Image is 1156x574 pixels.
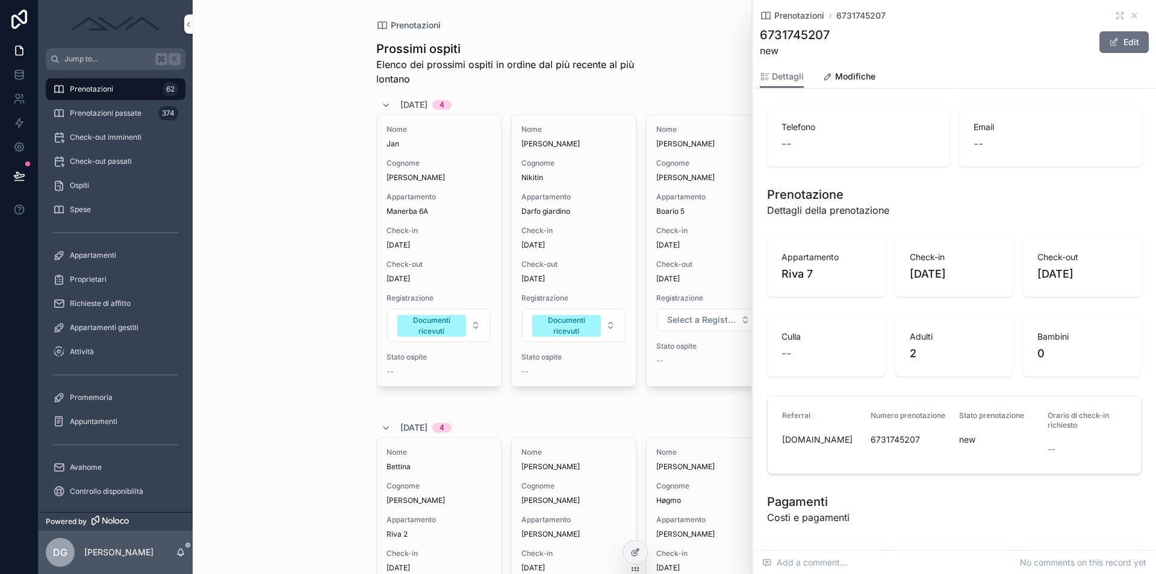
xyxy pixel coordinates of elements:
[70,108,141,118] span: Prenotazioni passate
[387,240,491,250] span: [DATE]
[521,352,626,362] span: Stato ospite
[70,463,102,472] span: Avahome
[959,434,1038,446] span: new
[70,299,131,308] span: Richieste di affitto
[67,14,164,34] img: App logo
[70,417,117,426] span: Appuntamenti
[521,192,626,202] span: Appartamento
[46,48,185,70] button: Jump to...K
[760,10,824,22] a: Prenotazioni
[387,158,491,168] span: Cognome
[376,40,669,57] h1: Prossimi ospiti
[835,70,875,83] span: Modifiche
[656,274,761,284] span: [DATE]
[70,84,113,94] span: Prenotazioni
[400,99,427,111] span: [DATE]
[656,293,761,303] span: Registrazione
[1037,251,1127,263] span: Check-out
[170,54,179,64] span: K
[667,314,736,326] span: Select a Registrazione
[760,66,804,89] a: Dettagli
[656,356,663,366] span: --
[782,121,935,133] span: Telefono
[656,158,761,168] span: Cognome
[1048,443,1055,455] span: --
[46,78,185,100] a: Prenotazioni62
[400,422,427,434] span: [DATE]
[521,529,626,539] span: [PERSON_NAME]
[656,563,761,573] span: [DATE]
[762,557,847,569] span: Add a comment...
[871,434,949,446] span: 6731745207
[521,367,529,376] span: --
[521,173,626,182] span: Nikitin
[46,481,185,502] a: Controllo disponibilità
[387,173,491,182] span: [PERSON_NAME]
[440,423,444,432] div: 4
[70,251,116,260] span: Appartamenti
[782,434,861,446] span: [DOMAIN_NAME]
[64,54,151,64] span: Jump to...
[656,549,761,558] span: Check-in
[656,226,761,236] span: Check-in
[46,245,185,266] a: Appartamenti
[772,70,804,83] span: Dettagli
[387,226,491,236] span: Check-in
[387,529,491,539] span: Riva 2
[46,517,87,526] span: Powered by
[70,275,107,284] span: Proprietari
[387,293,491,303] span: Registrazione
[871,411,945,420] span: Numero prenotazione
[70,323,138,332] span: Appartamenti gestiti
[910,266,999,282] span: [DATE]
[70,181,89,190] span: Ospiti
[532,314,601,337] button: Unselect DOCUMENTI_RICEVUTI
[405,315,459,337] div: Documenti ricevuti
[397,314,466,337] button: Unselect DOCUMENTI_RICEVUTI
[656,448,761,457] span: Nome
[782,266,871,282] span: Riva 7
[646,114,771,387] a: Nome[PERSON_NAME]Cognome[PERSON_NAME]AppartamentoBoario 5Check-in[DATE]Check-out[DATE]Registrazio...
[391,19,441,31] span: Prenotazioni
[1037,266,1127,282] span: [DATE]
[656,462,761,472] span: [PERSON_NAME]
[782,251,871,263] span: Appartamento
[39,70,193,512] div: scrollable content
[782,345,791,362] span: --
[760,27,830,43] h1: 6731745207
[387,481,491,491] span: Cognome
[521,226,626,236] span: Check-in
[387,260,491,269] span: Check-out
[70,487,143,496] span: Controllo disponibilità
[521,274,626,284] span: [DATE]
[387,352,491,362] span: Stato ospite
[70,157,132,166] span: Check-out passati
[84,546,154,558] p: [PERSON_NAME]
[656,260,761,269] span: Check-out
[521,260,626,269] span: Check-out
[836,10,886,22] a: 6731745207
[656,481,761,491] span: Cognome
[656,515,761,525] span: Appartamento
[656,192,761,202] span: Appartamento
[656,240,761,250] span: [DATE]
[387,125,491,134] span: Nome
[521,448,626,457] span: Nome
[521,207,626,216] span: Darfo giardino
[539,315,594,337] div: Documenti ricevuti
[46,457,185,478] a: Avahome
[656,139,761,149] span: [PERSON_NAME]
[910,251,999,263] span: Check-in
[521,563,626,573] span: [DATE]
[782,411,810,420] span: Referral
[521,240,626,250] span: [DATE]
[521,481,626,491] span: Cognome
[163,82,178,96] div: 62
[158,106,178,120] div: 374
[46,175,185,196] a: Ospiti
[387,274,491,284] span: [DATE]
[774,10,824,22] span: Prenotazioni
[70,393,113,402] span: Promemoria
[521,549,626,558] span: Check-in
[376,19,441,31] a: Prenotazioni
